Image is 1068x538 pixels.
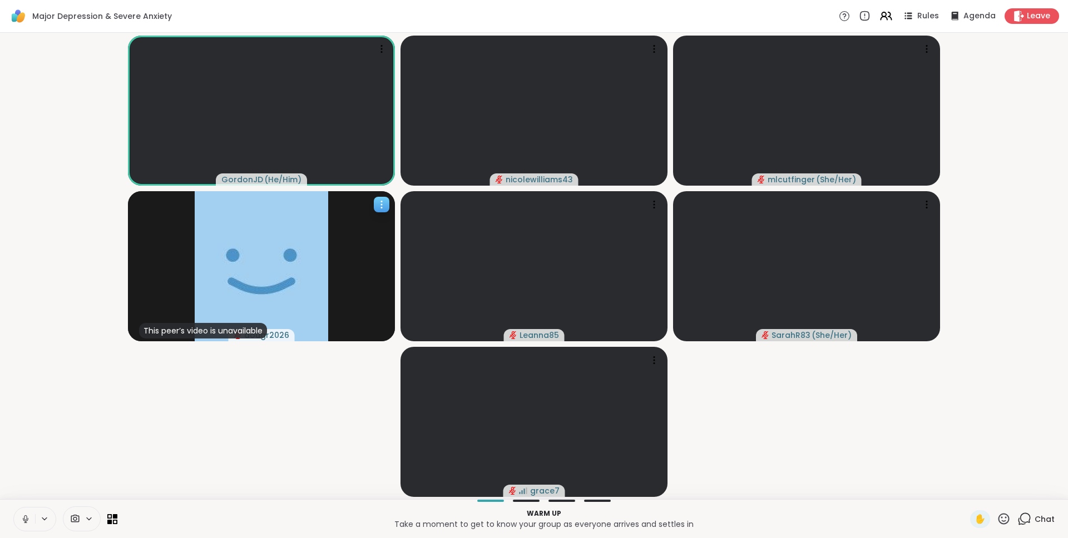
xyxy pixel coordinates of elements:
[221,174,263,185] span: GordonJD
[1035,514,1055,525] span: Chat
[124,509,963,519] p: Warm up
[530,485,560,496] span: grace7
[1027,11,1050,22] span: Leave
[244,330,289,341] span: dougr2026
[772,330,810,341] span: SarahR83
[758,176,765,183] span: audio-muted
[264,174,301,185] span: ( He/Him )
[762,331,769,339] span: audio-muted
[768,174,815,185] span: mlcutfinger
[32,11,172,22] span: Major Depression & Severe Anxiety
[139,323,267,338] div: This peer’s video is unavailable
[124,519,963,530] p: Take a moment to get to know your group as everyone arrives and settles in
[510,331,517,339] span: audio-muted
[816,174,856,185] span: ( She/Her )
[9,7,28,26] img: ShareWell Logomark
[917,11,939,22] span: Rules
[975,512,986,526] span: ✋
[812,330,852,341] span: ( She/Her )
[506,174,573,185] span: nicolewilliams43
[195,191,328,341] img: dougr2026
[509,487,517,495] span: audio-muted
[520,330,559,341] span: Leanna85
[496,176,503,183] span: audio-muted
[963,11,996,22] span: Agenda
